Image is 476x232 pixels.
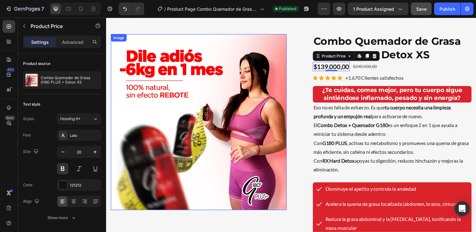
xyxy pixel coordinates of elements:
span: / [164,6,166,12]
p: +1.670 Clientes satisfechos [244,57,303,66]
span: 1 product assigned [353,6,394,12]
div: 450 [6,67,15,72]
div: Text style [23,101,40,107]
strong: RX Hard Detox [221,143,253,149]
div: Font [23,132,31,138]
iframe: Design area [106,18,476,232]
div: $139.000,00 [211,45,249,55]
div: Show more [48,215,77,221]
div: Product Price [219,36,246,42]
button: Show more [23,212,101,223]
div: Color [23,182,33,188]
p: 7 [41,5,44,13]
button: Heading 6* [57,113,101,125]
p: Settings [31,39,49,45]
div: Publish [439,6,455,12]
span: Published [279,6,296,12]
h2: Combo Quemador de Grasa G180 PLUS + Detox XS [211,17,373,45]
div: Lato [70,133,99,138]
span: Heading 6* [60,116,80,122]
div: Beta [5,115,15,120]
div: Undo/Redo [119,3,144,15]
div: 121212 [70,183,99,188]
p: Advanced [62,39,83,45]
div: Product source [23,61,50,67]
div: Size [23,148,40,156]
button: Save [411,3,432,15]
span: Save [416,6,427,12]
h2: ¿Te cuidas, comes mejor, pero tu cuerpo sigue sintiéndose inflamado, pesado y sin energía? [211,70,373,86]
p: Disminuye el apetito y controla la ansiedad [224,170,316,179]
div: Open Intercom Messenger [455,201,470,216]
span: Product Page Combo Quemador de Grasa G180 PLUS + RX Hard Detox [167,6,258,12]
p: Reduce la grasa abdominal y la [MEDICAL_DATA], tonificando la masa muscular [224,201,369,219]
div: Styles [23,116,34,122]
button: 1 product assigned [348,3,408,15]
strong: tu cuerpo necesita una limpieza profunda y un empujón real [212,89,352,104]
p: Combo Quemador de Grasa G180 PLUS + Detox XS [41,76,99,84]
div: $240.000,00 [251,46,277,53]
button: Publish [434,3,461,15]
img: product feature img [25,74,38,86]
div: Align [23,197,41,206]
p: Acelera la quema de grasa localizada (abdomen, brazos, cintura) [224,186,360,195]
strong: Combo Detox + Quemador G180 [216,107,288,113]
p: Product Price [31,22,84,30]
button: 7 [3,3,47,15]
strong: G180 PLUS [221,125,246,131]
p: Eso no es falta de esfuerzo. Es que para activarse de nuevo. El es un enfoque 2 en 1 que ayuda a ... [212,87,372,160]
